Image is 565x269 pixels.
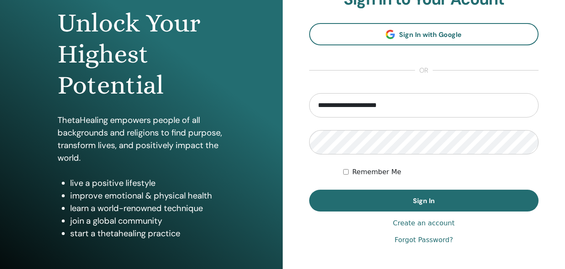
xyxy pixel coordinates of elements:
[413,196,435,205] span: Sign In
[70,202,225,214] li: learn a world-renowned technique
[58,114,225,164] p: ThetaHealing empowers people of all backgrounds and religions to find purpose, transform lives, a...
[70,189,225,202] li: improve emotional & physical health
[70,177,225,189] li: live a positive lifestyle
[343,167,539,177] div: Keep me authenticated indefinitely or until I manually logout
[70,214,225,227] li: join a global community
[70,227,225,240] li: start a thetahealing practice
[393,218,455,228] a: Create an account
[309,190,539,212] button: Sign In
[415,65,433,76] span: or
[399,30,462,39] span: Sign In with Google
[352,167,401,177] label: Remember Me
[58,8,225,101] h1: Unlock Your Highest Potential
[309,23,539,45] a: Sign In with Google
[394,235,453,245] a: Forgot Password?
